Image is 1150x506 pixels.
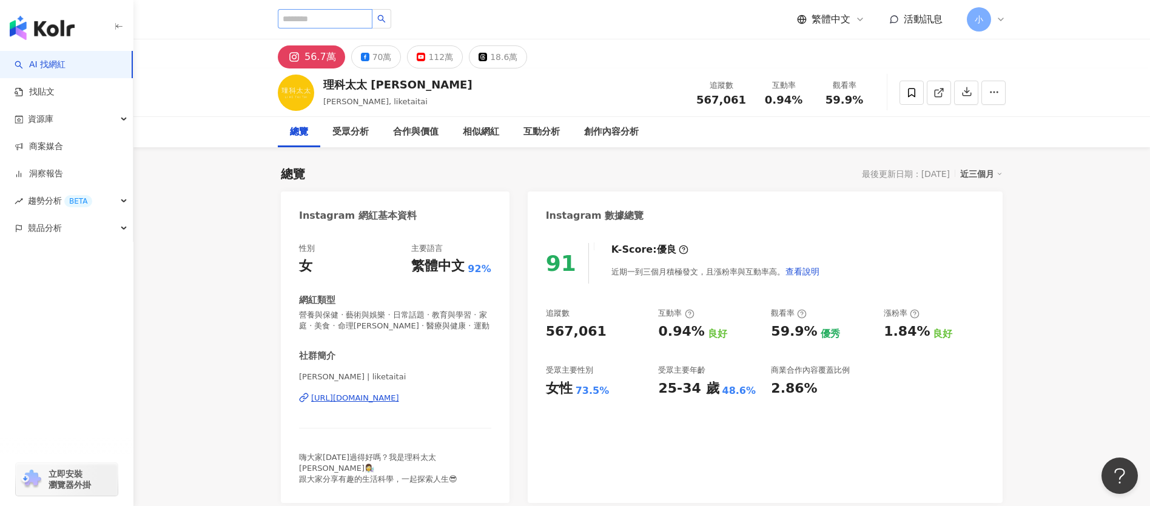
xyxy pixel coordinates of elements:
img: logo [10,16,75,40]
span: 競品分析 [28,215,62,242]
div: 受眾主要年齡 [658,365,705,376]
a: [URL][DOMAIN_NAME] [299,393,491,404]
button: 查看說明 [785,259,820,284]
button: 70萬 [351,45,402,68]
div: 互動分析 [523,125,560,139]
div: 觀看率 [771,308,807,319]
div: 25-34 歲 [658,379,719,398]
span: 0.94% [765,94,802,106]
div: 1.84% [884,322,930,341]
div: 近三個月 [960,166,1003,182]
span: search [377,15,386,23]
div: 優良 [657,243,676,256]
div: 良好 [933,327,952,341]
a: searchAI 找網紅 [15,59,66,71]
div: 性別 [299,243,315,254]
a: 洞察報告 [15,168,63,180]
div: 18.6萬 [490,48,517,65]
span: 資源庫 [28,105,53,133]
div: 56.7萬 [304,48,336,65]
img: KOL Avatar [278,75,314,111]
span: 查看說明 [785,267,819,276]
div: 漲粉率 [884,308,920,319]
div: 創作內容分析 [584,125,639,139]
a: 商案媒合 [15,141,63,153]
div: 91 [546,251,576,276]
div: [URL][DOMAIN_NAME] [311,393,399,404]
div: 追蹤數 [546,308,570,319]
div: 59.9% [771,322,817,341]
span: 活動訊息 [904,13,943,25]
div: 567,061 [546,322,607,341]
div: 相似網紅 [463,125,499,139]
span: [PERSON_NAME] | liketaitai [299,371,491,382]
div: 總覽 [290,125,308,139]
div: 近期一到三個月積極發文，且漲粉率與互動率高。 [611,259,820,284]
span: 趨勢分析 [28,187,92,215]
span: 567,061 [696,93,746,106]
div: 女性 [546,379,573,398]
a: 找貼文 [15,86,55,98]
div: 觀看率 [821,79,867,92]
span: rise [15,197,23,205]
div: 70萬 [372,48,392,65]
div: 優秀 [821,327,840,341]
button: 18.6萬 [469,45,527,68]
div: 女 [299,257,312,276]
div: 最後更新日期：[DATE] [862,169,950,179]
span: 立即安裝 瀏覽器外掛 [49,468,91,490]
div: 112萬 [428,48,453,65]
div: Instagram 網紅基本資料 [299,209,417,222]
div: 主要語言 [411,243,443,254]
div: 商業合作內容覆蓋比例 [771,365,850,376]
div: 互動率 [658,308,694,319]
div: 社群簡介 [299,350,335,362]
div: 總覽 [281,165,305,182]
div: Instagram 數據總覽 [546,209,644,222]
span: [PERSON_NAME], liketaitai [323,97,428,106]
div: 合作與價值 [393,125,439,139]
div: 互動率 [761,79,807,92]
div: 追蹤數 [696,79,746,92]
button: 112萬 [407,45,463,68]
div: 73.5% [576,384,610,398]
a: chrome extension立即安裝 瀏覽器外掛 [16,463,118,496]
span: 59.9% [826,94,863,106]
div: 理科太太 [PERSON_NAME] [323,77,472,92]
div: BETA [64,195,92,207]
div: 受眾分析 [332,125,369,139]
span: 營養與保健 · 藝術與娛樂 · 日常話題 · 教育與學習 · 家庭 · 美食 · 命理[PERSON_NAME] · 醫療與健康 · 運動 [299,310,491,331]
button: 56.7萬 [278,45,345,68]
iframe: Help Scout Beacon - Open [1101,458,1138,494]
span: 92% [468,262,491,276]
div: 2.86% [771,379,817,398]
div: 網紅類型 [299,294,335,307]
img: chrome extension [19,470,43,489]
span: 嗨大家[DATE]過得好嗎？我是理科太太[PERSON_NAME]👩‍🔬 跟大家分享有趣的生活科學，一起探索人生😎 [299,453,457,484]
div: 繁體中文 [411,257,465,276]
div: 0.94% [658,322,704,341]
span: 繁體中文 [812,13,850,26]
div: 受眾主要性別 [546,365,593,376]
div: K-Score : [611,243,688,256]
span: 小 [975,13,983,26]
div: 48.6% [722,384,756,398]
div: 良好 [708,327,727,341]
